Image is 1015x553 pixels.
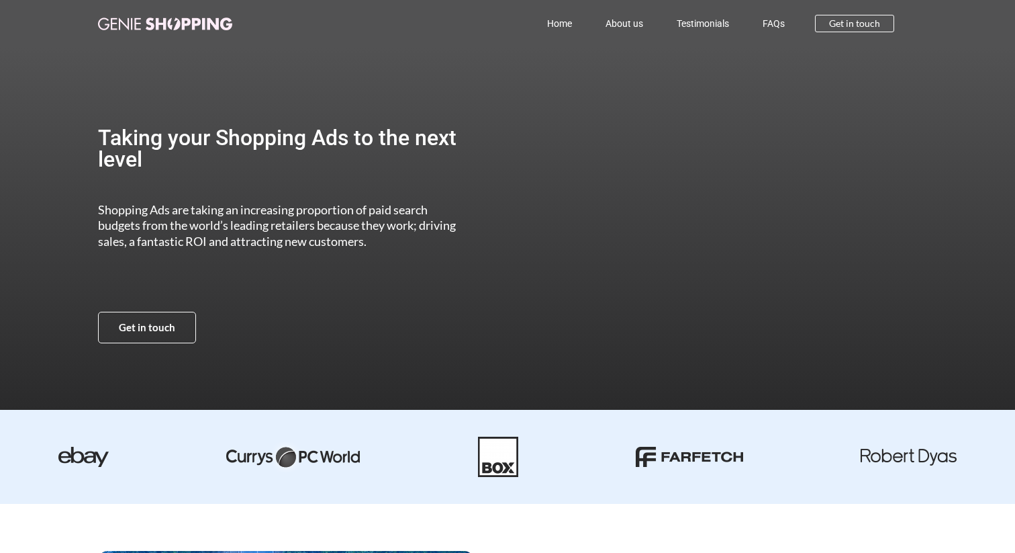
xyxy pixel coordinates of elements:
a: About us [589,8,660,39]
span: Get in touch [829,19,880,28]
img: Box-01 [478,437,518,477]
a: Get in touch [98,312,196,343]
img: ebay-dark [58,447,109,467]
img: robert dyas [861,449,957,466]
span: Get in touch [119,323,175,333]
a: Testimonials [660,8,746,39]
img: farfetch-01 [636,447,743,467]
span: Shopping Ads are taking an increasing proportion of paid search budgets from the world’s leading ... [98,202,456,249]
a: Get in touch [815,15,894,32]
nav: Menu [291,8,802,39]
a: FAQs [746,8,802,39]
img: genie-shopping-logo [98,17,232,30]
a: Home [530,8,589,39]
h2: Taking your Shopping Ads to the next level [98,127,469,170]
